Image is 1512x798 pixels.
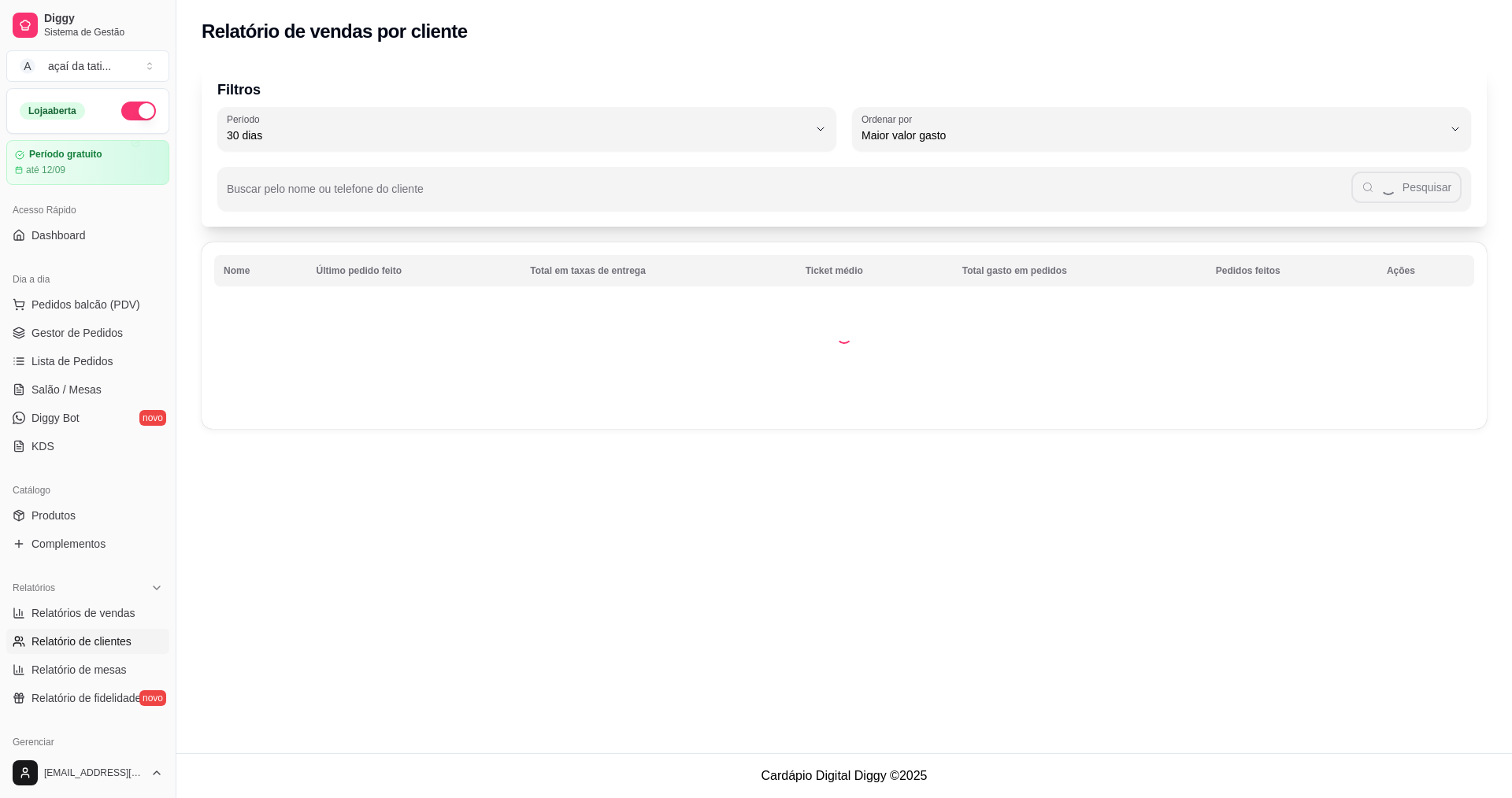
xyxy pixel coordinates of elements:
button: [EMAIL_ADDRESS][DOMAIN_NAME] [6,754,169,792]
a: Lista de Pedidos [6,349,169,374]
a: Período gratuitoaté 12/09 [6,140,169,185]
a: Relatórios de vendas [6,600,169,626]
h2: Relatório de vendas por cliente [202,19,468,44]
input: Buscar pelo nome ou telefone do cliente [227,187,1351,203]
a: Produtos [6,503,169,528]
label: Ordenar por [862,113,917,126]
span: Diggy Bot [31,410,80,426]
a: Gestor de Pedidos [6,320,169,345]
span: 30 dias [227,127,808,143]
span: Maior valor gasto [862,127,1443,143]
span: Relatório de clientes [31,634,132,649]
a: Salão / Mesas [6,377,169,402]
div: Acesso Rápido [6,198,169,223]
a: Complementos [6,531,169,556]
div: Catálogo [6,478,169,503]
span: Diggy [44,12,163,26]
footer: Cardápio Digital Diggy © 2025 [176,753,1512,798]
span: [EMAIL_ADDRESS][DOMAIN_NAME] [44,767,144,779]
a: Diggy Botnovo [6,405,169,430]
a: Relatório de clientes [6,629,169,654]
p: Filtros [217,79,1471,101]
a: KDS [6,434,169,459]
div: Loading [836,328,852,344]
button: Select a team [6,50,169,82]
span: Produtos [31,508,76,523]
span: Sistema de Gestão [44,26,163,39]
button: Período30 dias [217,107,836,151]
div: Dia a dia [6,267,169,292]
span: KDS [31,438,54,454]
div: Loja aberta [20,102,85,120]
span: Relatório de fidelidade [31,690,141,706]
article: Período gratuito [29,149,102,161]
a: DiggySistema de Gestão [6,6,169,44]
button: Pedidos balcão (PDV) [6,292,169,317]
label: Período [227,113,265,126]
a: Relatório de mesas [6,657,169,682]
span: Gestor de Pedidos [31,325,123,341]
span: Pedidos balcão (PDV) [31,297,140,312]
span: Dashboard [31,227,86,243]
span: Complementos [31,536,106,552]
button: Alterar Status [121,102,156,120]
span: A [20,58,35,74]
span: Relatórios [13,582,55,594]
span: Relatórios de vendas [31,605,135,621]
a: Relatório de fidelidadenovo [6,685,169,711]
span: Relatório de mesas [31,662,127,678]
span: Salão / Mesas [31,382,102,397]
div: Gerenciar [6,730,169,755]
a: Dashboard [6,223,169,248]
div: açaí da tati ... [48,58,111,74]
article: até 12/09 [26,164,65,176]
button: Ordenar porMaior valor gasto [852,107,1471,151]
span: Lista de Pedidos [31,353,113,369]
